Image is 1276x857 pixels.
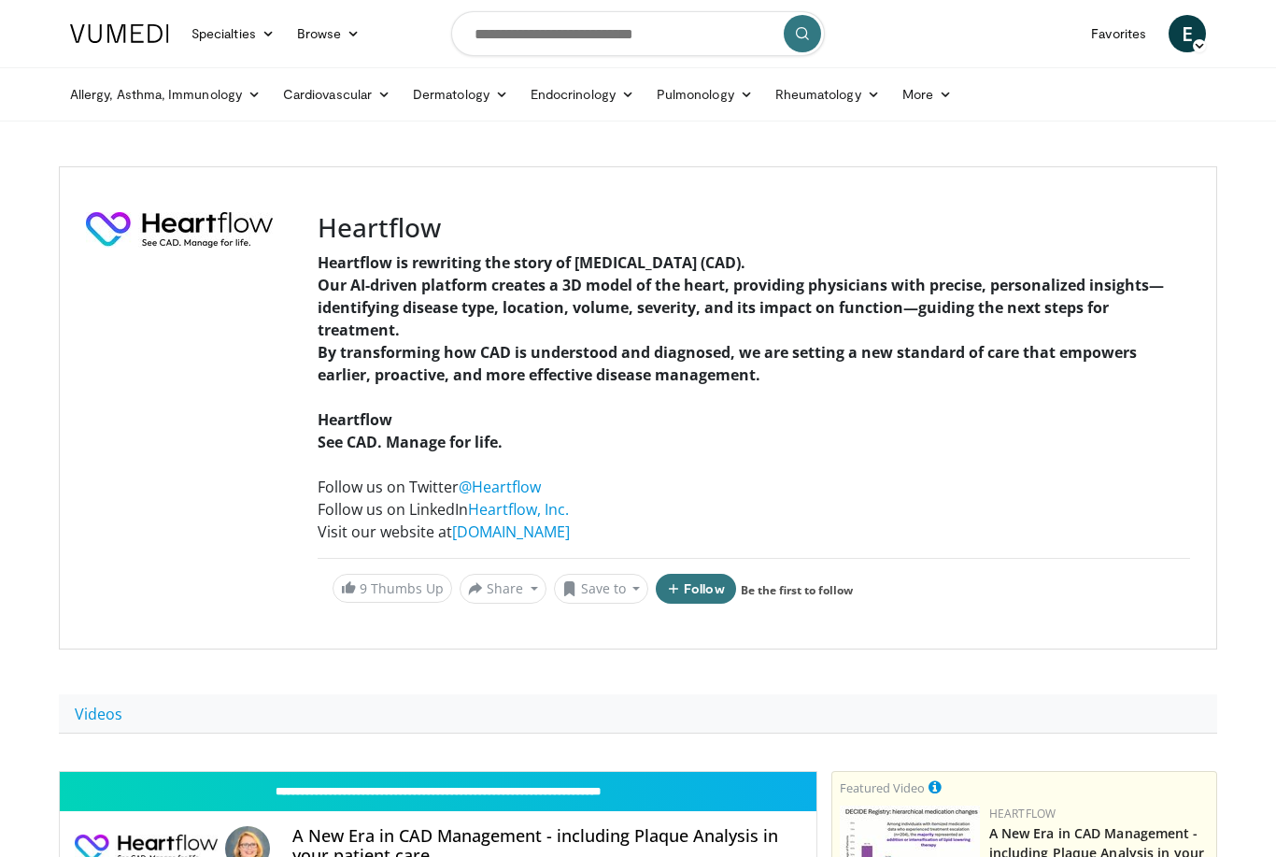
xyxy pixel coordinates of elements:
small: Featured Video [840,779,925,796]
img: VuMedi Logo [70,24,169,43]
a: Videos [59,694,138,734]
span: 9 [360,579,367,597]
a: [DOMAIN_NAME] [452,521,570,542]
a: @Heartflow [459,477,541,497]
a: Dermatology [402,76,519,113]
strong: See CAD. Manage for life. [318,432,503,452]
input: Search topics, interventions [451,11,825,56]
strong: Our AI-driven platform creates a 3D model of the heart, providing physicians with precise, person... [318,275,1164,340]
p: Follow us on Twitter Follow us on LinkedIn Visit our website at [318,476,1190,543]
a: Allergy, Asthma, Immunology [59,76,272,113]
h3: Heartflow [318,212,1190,244]
a: Cardiovascular [272,76,402,113]
a: Pulmonology [645,76,764,113]
strong: By transforming how CAD is understood and diagnosed, we are setting a new standard of care that e... [318,342,1137,385]
a: Endocrinology [519,76,645,113]
a: Be the first to follow [741,582,853,598]
a: Heartflow, Inc. [468,499,569,520]
button: Follow [656,574,736,604]
a: E [1169,15,1206,52]
a: Heartflow [989,806,1056,821]
a: Rheumatology [764,76,891,113]
a: Specialties [180,15,286,52]
button: Save to [554,574,649,604]
a: Favorites [1080,15,1157,52]
a: Browse [286,15,372,52]
a: 9 Thumbs Up [333,574,452,603]
strong: Heartflow is rewriting the story of [MEDICAL_DATA] (CAD). [318,252,745,273]
button: Share [460,574,546,604]
a: More [891,76,963,113]
strong: Heartflow [318,409,392,430]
